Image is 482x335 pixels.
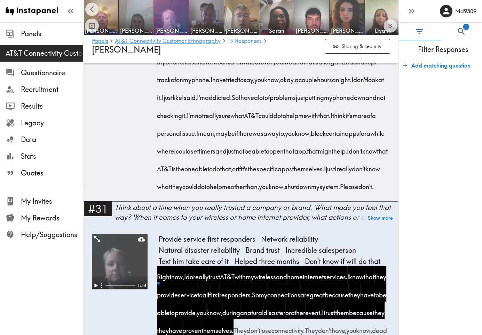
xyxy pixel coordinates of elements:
[270,86,296,104] span: problems
[157,86,162,104] span: it.
[93,235,101,243] button: Expand
[254,86,258,104] span: a
[324,266,347,283] span: services.
[157,69,171,86] span: track
[85,19,99,33] button: Toggle between responses and questions
[252,140,264,158] span: able
[331,104,332,122] span: I
[455,7,476,15] h6: Md9309
[187,104,195,122] span: I'm
[280,69,295,86] span: okay,
[286,104,298,122] span: help
[21,85,83,94] span: Recruitment
[235,122,238,140] span: if
[295,122,311,140] span: know,
[324,158,326,176] span: I
[211,69,212,86] span: I
[258,86,264,104] span: lot
[220,158,232,176] span: that,
[21,101,83,111] span: Results
[182,104,187,122] span: it.
[269,140,284,158] span: open
[259,176,269,193] span: you
[85,2,99,16] button: Scroll left
[325,39,390,54] button: Sharing & security
[176,69,183,86] span: on
[359,122,366,140] span: for
[337,158,352,176] span: really
[457,27,466,36] span: Search
[169,302,175,319] span: to
[175,302,197,319] span: provide,
[230,104,244,122] span: what
[197,176,205,193] span: do
[176,158,184,176] span: the
[226,27,258,34] span: [PERSON_NAME]
[336,69,351,86] span: night.
[331,27,363,34] span: [PERSON_NAME]
[358,176,374,193] span: don't.
[115,203,398,222] div: Think about a time when you really trusted a company or brand. What made you feel that way? When ...
[252,122,263,140] span: was
[305,302,322,319] span: event.
[372,104,376,122] span: a
[164,86,173,104] span: just
[373,302,385,319] span: they
[219,283,252,301] span: responders.
[353,104,367,122] span: more
[21,68,83,78] span: Questionnaire
[208,266,220,283] span: trust
[311,176,319,193] span: my
[215,122,235,140] span: maybe
[21,151,83,161] span: Stats
[333,140,347,158] span: help.
[261,27,293,34] span: Saran
[240,302,244,319] span: a
[198,122,215,140] span: mean,
[243,245,283,256] span: Brand trust
[302,256,383,267] span: Don't know if will do that
[219,104,230,122] span: sure
[367,69,378,86] span: look
[231,256,302,267] span: Helped three months
[92,44,161,55] span: [PERSON_NAME]
[307,104,318,122] span: with
[252,283,259,301] span: So
[244,69,254,86] span: say,
[305,86,324,104] span: putting
[259,104,274,122] span: could
[171,176,182,193] span: they
[156,234,258,245] span: Provide service first responders
[196,122,198,140] span: I
[318,140,333,158] span: might
[171,266,184,283] span: now,
[227,38,262,44] span: 19 Responses
[157,266,171,283] span: Right
[404,45,482,54] span: Filter Responses
[120,27,152,34] span: [PERSON_NAME]
[365,158,380,176] span: know
[171,69,176,86] span: of
[6,48,83,58] div: AT&T Connectivity Customer Ethnography
[245,176,259,193] span: than,
[227,140,236,158] span: just
[248,158,256,176] span: the
[326,158,335,176] span: just
[279,122,285,140] span: to,
[195,104,204,122] span: not
[296,27,328,34] span: [PERSON_NAME]
[292,158,324,176] span: themselves.
[157,104,182,122] span: checking
[239,86,240,104] span: I
[269,176,285,193] span: know,
[324,302,335,319] span: trust
[172,158,176,176] span: is
[184,86,197,104] span: said,
[294,140,307,158] span: app,
[236,140,244,158] span: not
[197,86,205,104] span: I'm
[362,140,377,158] span: know
[156,245,243,256] span: Natural disaster reliability
[184,266,186,283] span: I
[349,266,364,283] span: know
